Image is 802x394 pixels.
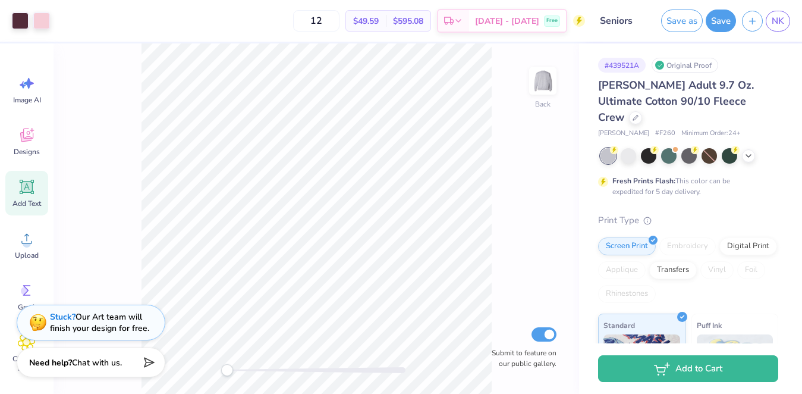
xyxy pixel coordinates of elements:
[603,319,635,332] span: Standard
[50,311,76,323] strong: Stuck?
[661,10,703,32] button: Save as
[535,99,551,110] div: Back
[7,354,46,373] span: Clipart & logos
[700,261,734,279] div: Vinyl
[612,176,759,197] div: This color can be expedited for 5 day delivery.
[15,251,39,260] span: Upload
[655,129,675,139] span: # F260
[603,334,680,394] img: Standard
[18,302,36,312] span: Greek
[652,58,718,73] div: Original Proof
[598,285,656,303] div: Rhinestones
[598,58,646,73] div: # 439521A
[649,261,697,279] div: Transfers
[485,348,556,369] label: Submit to feature on our public gallery.
[598,355,778,382] button: Add to Cart
[598,78,754,124] span: [PERSON_NAME] Adult 9.7 Oz. Ultimate Cotton 90/10 Fleece Crew
[29,357,72,368] strong: Need help?
[612,176,675,186] strong: Fresh Prints Flash:
[598,129,649,139] span: [PERSON_NAME]
[598,261,646,279] div: Applique
[681,129,741,139] span: Minimum Order: 24 +
[531,69,555,93] img: Back
[772,14,784,28] span: NK
[697,334,773,394] img: Puff Ink
[598,237,656,255] div: Screen Print
[766,11,790,32] a: NK
[221,364,233,376] div: Accessibility label
[697,319,722,332] span: Puff Ink
[737,261,765,279] div: Foil
[591,9,649,33] input: Untitled Design
[598,214,778,227] div: Print Type
[13,95,41,105] span: Image AI
[475,15,539,27] span: [DATE] - [DATE]
[546,17,558,25] span: Free
[50,311,149,334] div: Our Art team will finish your design for free.
[14,147,40,157] span: Designs
[72,357,122,368] span: Chat with us.
[719,237,777,255] div: Digital Print
[706,10,736,32] button: Save
[12,199,41,208] span: Add Text
[293,10,339,32] input: – –
[393,15,423,27] span: $595.08
[353,15,379,27] span: $49.59
[659,237,716,255] div: Embroidery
